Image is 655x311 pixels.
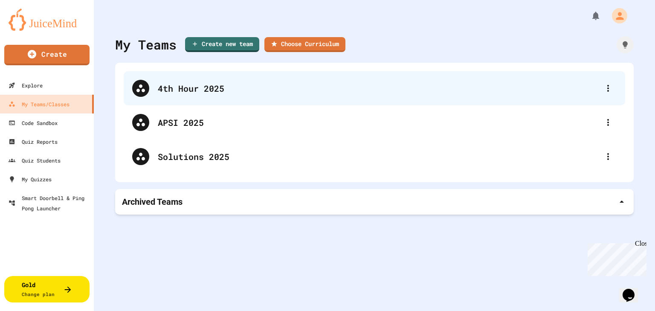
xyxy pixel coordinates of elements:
[603,6,629,26] div: My Account
[124,71,625,105] div: 4th Hour 2025
[264,37,345,52] a: Choose Curriculum
[185,37,259,52] a: Create new team
[158,116,600,129] div: APSI 2025
[9,193,90,213] div: Smart Doorbell & Ping Pong Launcher
[124,140,625,174] div: Solutions 2025
[584,240,646,276] iframe: chat widget
[158,82,600,95] div: 4th Hour 2025
[617,36,634,53] div: How it works
[4,276,90,302] button: GoldChange plan
[619,277,646,302] iframe: chat widget
[9,99,70,109] div: My Teams/Classes
[9,174,52,184] div: My Quizzes
[9,137,58,147] div: Quiz Reports
[22,280,55,298] div: Gold
[9,155,61,166] div: Quiz Students
[124,105,625,140] div: APSI 2025
[3,3,59,54] div: Chat with us now!Close
[9,118,58,128] div: Code Sandbox
[9,9,85,31] img: logo-orange.svg
[122,196,183,208] p: Archived Teams
[158,150,600,163] div: Solutions 2025
[4,45,90,65] a: Create
[22,291,55,297] span: Change plan
[9,80,43,90] div: Explore
[115,35,177,54] div: My Teams
[575,9,603,23] div: My Notifications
